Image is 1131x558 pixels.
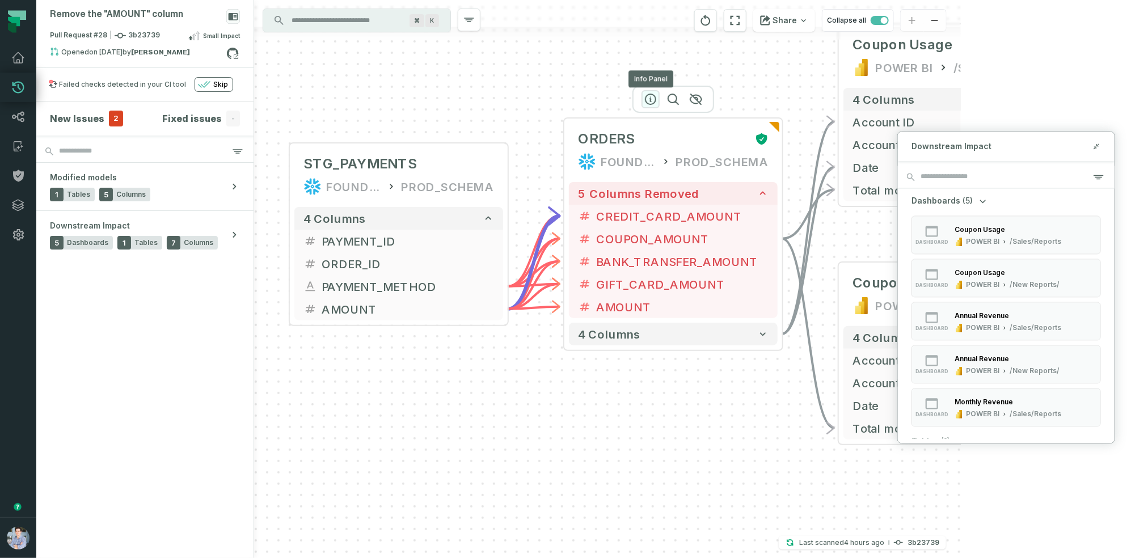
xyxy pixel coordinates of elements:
[844,538,884,547] relative-time: Sep 7, 2025, 7:23 PM MDT
[508,261,560,309] g: Edge from c8867c613c347eb7857e509391c84b7d to 0dd85c77dd217d0afb16c7d4fb3eff19
[853,113,1043,130] span: Account ID
[915,412,948,417] span: dashboard
[911,388,1101,426] button: dashboardPOWER BI/Sales/Reports
[322,301,494,318] span: AMOUNT
[966,409,999,418] div: POWER BI
[322,255,494,272] span: ORDER_ID
[578,277,592,291] span: decimal
[99,188,113,201] span: 5
[911,345,1101,383] button: dashboardPOWER BI/New Reports/
[955,311,1009,320] div: Annual Revenue
[12,502,23,512] div: Tooltip anchor
[50,236,64,250] span: 5
[853,136,1043,153] span: Account Name
[911,302,1101,340] button: dashboardPOWER BI/Sales/Reports
[853,420,1043,437] span: Total money used
[50,188,64,201] span: 1
[963,195,973,206] span: (5)
[911,259,1101,297] button: dashboardPOWER BI/New Reports/
[875,58,933,77] div: POWER BI
[628,70,673,87] div: Info Panel
[911,436,966,447] button: Tables(1)
[676,153,769,171] div: PROD_SCHEMA
[911,215,1101,254] button: dashboardPOWER BI/Sales/Reports
[966,237,999,246] div: POWER BI
[294,252,503,275] button: ORDER_ID
[401,177,494,196] div: PROD_SCHEMA
[578,130,635,148] span: ORDERS
[753,9,815,32] button: Share
[50,30,160,41] span: Pull Request #28 3b23739
[117,236,131,250] span: 1
[508,216,560,286] g: Edge from c8867c613c347eb7857e509391c84b7d to 0dd85c77dd217d0afb16c7d4fb3eff19
[1010,237,1061,246] div: /Sales/Reports
[853,92,915,106] span: 4 columns
[853,181,1043,198] span: Total money used
[843,394,1052,417] button: Date
[213,80,228,89] span: Skip
[955,225,1005,234] div: Coupon Usage
[326,177,382,196] div: FOUNDATIONAL_DB
[911,436,939,447] span: Tables
[596,253,769,270] span: BANK_TRANSFER_AMOUNT
[109,111,123,126] span: 2
[915,325,948,331] span: dashboard
[843,111,1052,133] button: Account ID
[322,232,494,250] span: PAYMENT_ID
[782,122,834,334] g: Edge from 0dd85c77dd217d0afb16c7d4fb3eff19 to 69c20251ca12178e039aa34433dd2b6c
[7,527,29,549] img: avatar of Alon Nafta
[569,295,778,318] button: AMOUNT
[303,234,317,248] span: decimal
[195,77,233,92] button: Skip
[1010,280,1060,289] div: /New Reports/
[303,302,317,316] span: decimal
[303,155,417,173] span: STG_PAYMENTS
[162,112,222,125] h4: Fixed issues
[1010,366,1060,375] div: /New Reports/
[225,46,240,61] a: View on github
[953,58,1040,77] div: /Sales/Reports
[955,354,1009,363] div: Annual Revenue
[799,537,884,548] p: Last scanned
[843,156,1052,179] button: Date
[578,187,699,200] span: 5 columns removed
[226,111,240,126] span: -
[131,49,190,56] strong: Barak Fargoun (fargoun)
[843,349,1052,371] button: Account ID
[966,366,999,375] div: POWER BI
[578,300,592,314] span: decimal
[50,47,226,61] div: Opened by
[782,239,834,428] g: Edge from 0dd85c77dd217d0afb16c7d4fb3eff19 to 9d59a788612dc060523a8f5939ba2e14
[294,230,503,252] button: PAYMENT_ID
[134,238,158,247] span: Tables
[569,205,778,227] button: CREDIT_CARD_AMOUNT
[36,163,254,210] button: Modified models1Tables5Columns
[508,307,560,309] g: Edge from c8867c613c347eb7857e509391c84b7d to 0dd85c77dd217d0afb16c7d4fb3eff19
[1010,323,1061,332] div: /Sales/Reports
[843,417,1052,439] button: Total money used
[601,153,656,171] div: FOUNDATIONAL_DB
[596,208,769,225] span: CREDIT_CARD_AMOUNT
[578,327,640,341] span: 4 columns
[303,212,366,225] span: 4 columns
[750,132,769,146] div: Certified
[853,36,953,54] span: Coupon Usage
[843,179,1052,201] button: Total money used
[303,257,317,270] span: decimal
[853,352,1043,369] span: Account ID
[1010,409,1061,418] div: /Sales/Reports
[203,31,240,40] span: Small Impact
[36,211,254,259] button: Downstream Impact5Dashboards1Tables7Columns
[50,111,240,126] button: New Issues2Fixed issues-
[578,255,592,268] span: decimal
[596,276,769,293] span: GIFT_CARD_AMOUNT
[782,190,834,239] g: Edge from 0dd85c77dd217d0afb16c7d4fb3eff19 to 69c20251ca12178e039aa34433dd2b6c
[50,220,130,231] span: Downstream Impact
[911,195,989,206] button: Dashboards(5)
[50,9,183,20] div: Remove the "AMOUNT" column
[853,274,953,292] span: Coupon Usage
[911,141,991,152] span: Downstream Impact
[941,436,950,447] span: (1)
[955,398,1013,406] div: Monthly Revenue
[911,195,960,206] span: Dashboards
